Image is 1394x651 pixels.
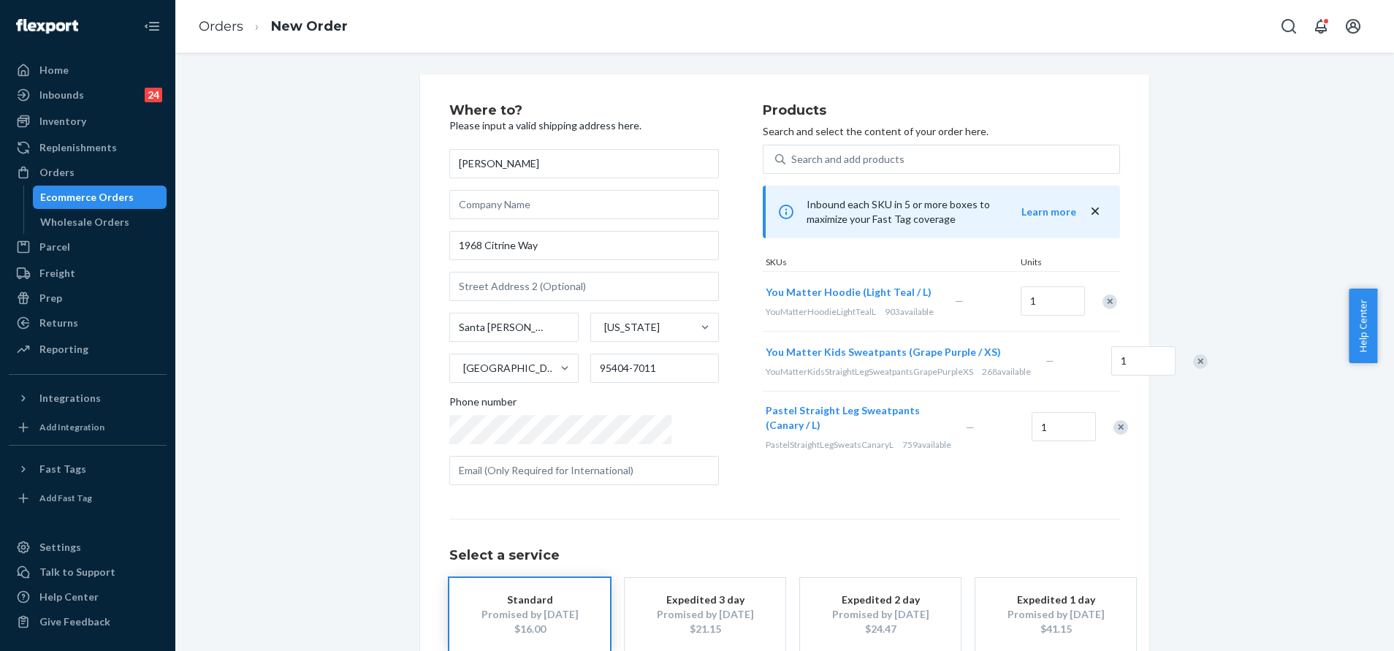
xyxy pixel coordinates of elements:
[1018,256,1083,271] div: Units
[187,5,359,48] ol: breadcrumbs
[766,439,894,450] span: PastelStraightLegSweatsCanaryL
[791,152,904,167] div: Search and add products
[39,88,84,102] div: Inbounds
[9,161,167,184] a: Orders
[1021,205,1076,219] button: Learn more
[39,614,110,629] div: Give Feedback
[471,607,588,622] div: Promised by [DATE]
[40,190,134,205] div: Ecommerce Orders
[462,361,463,376] input: [GEOGRAPHIC_DATA]
[9,136,167,159] a: Replenishments
[647,607,763,622] div: Promised by [DATE]
[33,186,167,209] a: Ecommerce Orders
[1032,412,1096,441] input: Quantity
[39,114,86,129] div: Inventory
[822,607,939,622] div: Promised by [DATE]
[33,210,167,234] a: Wholesale Orders
[982,366,1031,377] span: 268 available
[604,320,660,335] div: [US_STATE]
[9,457,167,481] button: Fast Tags
[766,345,1001,359] button: You Matter Kids Sweatpants (Grape Purple / XS)
[1111,346,1176,376] input: Quantity
[471,622,588,636] div: $16.00
[966,421,975,433] span: —
[647,622,763,636] div: $21.15
[40,215,129,229] div: Wholesale Orders
[1338,12,1368,41] button: Open account menu
[822,593,939,607] div: Expedited 2 day
[449,395,517,415] span: Phone number
[766,306,876,317] span: YouMatterHoodieLightTealL
[463,361,559,376] div: [GEOGRAPHIC_DATA]
[997,622,1114,636] div: $41.15
[39,391,101,406] div: Integrations
[763,124,1120,139] p: Search and select the content of your order here.
[449,313,579,342] input: City
[449,104,719,118] h2: Where to?
[766,285,932,300] button: You Matter Hoodie (Light Teal / L)
[9,235,167,259] a: Parcel
[9,585,167,609] a: Help Center
[1274,12,1303,41] button: Open Search Box
[9,311,167,335] a: Returns
[449,190,719,219] input: Company Name
[39,590,99,604] div: Help Center
[137,12,167,41] button: Close Navigation
[39,421,104,433] div: Add Integration
[1193,354,1208,369] div: Remove Item
[766,286,932,298] span: You Matter Hoodie (Light Teal / L)
[590,354,720,383] input: ZIP Code
[471,593,588,607] div: Standard
[1021,286,1085,316] input: Quantity
[603,320,604,335] input: [US_STATE]
[16,19,78,34] img: Flexport logo
[9,286,167,310] a: Prep
[1088,204,1102,219] button: close
[39,266,75,281] div: Freight
[997,607,1114,622] div: Promised by [DATE]
[39,63,69,77] div: Home
[39,140,117,155] div: Replenishments
[39,462,86,476] div: Fast Tags
[39,291,62,305] div: Prep
[9,536,167,559] a: Settings
[800,578,961,651] button: Expedited 2 dayPromised by [DATE]$24.47
[449,272,719,301] input: Street Address 2 (Optional)
[449,231,719,260] input: Street Address
[763,256,1018,271] div: SKUs
[766,404,920,431] span: Pastel Straight Leg Sweatpants (Canary / L)
[9,610,167,633] button: Give Feedback
[9,487,167,510] a: Add Fast Tag
[766,403,948,433] button: Pastel Straight Leg Sweatpants (Canary / L)
[271,18,348,34] a: New Order
[766,366,973,377] span: YouMatterKidsStraightLegSweatpantsGrapePurpleXS
[39,492,92,504] div: Add Fast Tag
[1045,354,1054,367] span: —
[902,439,951,450] span: 759 available
[39,316,78,330] div: Returns
[449,118,719,133] p: Please input a valid shipping address here.
[9,262,167,285] a: Freight
[39,342,88,357] div: Reporting
[766,346,1001,358] span: You Matter Kids Sweatpants (Grape Purple / XS)
[39,240,70,254] div: Parcel
[449,456,719,485] input: Email (Only Required for International)
[822,622,939,636] div: $24.47
[9,416,167,439] a: Add Integration
[145,88,162,102] div: 24
[955,294,964,307] span: —
[9,387,167,410] button: Integrations
[9,560,167,584] a: Talk to Support
[449,578,610,651] button: StandardPromised by [DATE]$16.00
[9,338,167,361] a: Reporting
[449,549,1120,563] h1: Select a service
[39,565,115,579] div: Talk to Support
[1113,420,1128,435] div: Remove Item
[39,540,81,555] div: Settings
[1102,294,1117,309] div: Remove Item
[39,165,75,180] div: Orders
[9,110,167,133] a: Inventory
[1349,289,1377,363] button: Help Center
[975,578,1136,651] button: Expedited 1 dayPromised by [DATE]$41.15
[1306,12,1336,41] button: Open notifications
